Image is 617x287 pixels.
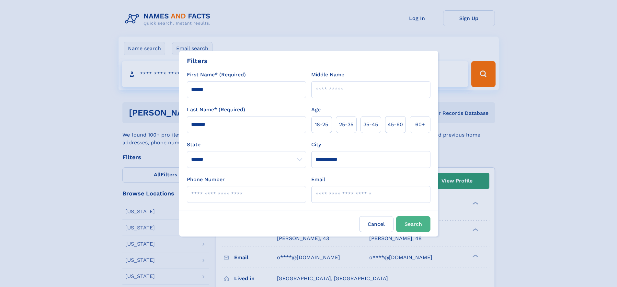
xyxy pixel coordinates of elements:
[359,216,394,232] label: Cancel
[311,141,321,149] label: City
[187,56,208,66] div: Filters
[187,176,225,183] label: Phone Number
[311,176,325,183] label: Email
[396,216,430,232] button: Search
[315,121,328,128] span: 18‑25
[187,71,246,79] label: First Name* (Required)
[187,106,245,114] label: Last Name* (Required)
[311,106,321,114] label: Age
[187,141,306,149] label: State
[311,71,344,79] label: Middle Name
[363,121,378,128] span: 35‑45
[339,121,353,128] span: 25‑35
[415,121,425,128] span: 60+
[388,121,403,128] span: 45‑60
